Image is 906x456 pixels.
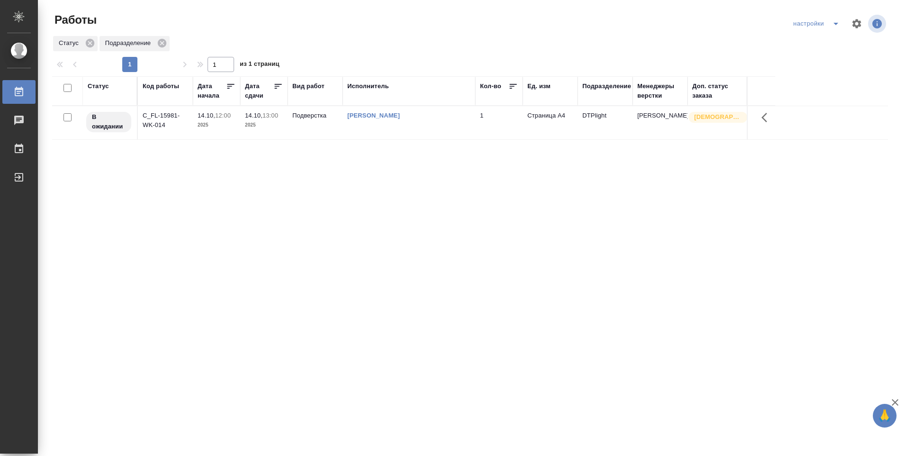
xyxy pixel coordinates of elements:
[59,38,82,48] p: Статус
[85,111,132,133] div: Исполнитель назначен, приступать к работе пока рано
[143,82,179,91] div: Код работы
[240,58,280,72] span: из 1 страниц
[245,120,283,130] p: 2025
[215,112,231,119] p: 12:00
[637,82,683,100] div: Менеджеры верстки
[138,106,193,139] td: C_FL-15981-WK-014
[245,112,263,119] p: 14.10,
[292,111,338,120] p: Подверстка
[263,112,278,119] p: 13:00
[100,36,170,51] div: Подразделение
[292,82,325,91] div: Вид работ
[53,36,98,51] div: Статус
[523,106,578,139] td: Страница А4
[88,82,109,91] div: Статус
[877,406,893,426] span: 🙏
[845,12,868,35] span: Настроить таблицу
[868,15,888,33] span: Посмотреть информацию
[480,82,501,91] div: Кол-во
[347,82,389,91] div: Исполнитель
[791,16,845,31] div: split button
[198,112,215,119] p: 14.10,
[756,106,779,129] button: Здесь прячутся важные кнопки
[578,106,633,139] td: DTPlight
[873,404,897,428] button: 🙏
[475,106,523,139] td: 1
[52,12,97,27] span: Работы
[198,120,236,130] p: 2025
[245,82,273,100] div: Дата сдачи
[582,82,631,91] div: Подразделение
[347,112,400,119] a: [PERSON_NAME]
[637,111,683,120] p: [PERSON_NAME]
[527,82,551,91] div: Ед. изм
[694,112,742,122] p: [DEMOGRAPHIC_DATA]
[105,38,154,48] p: Подразделение
[692,82,742,100] div: Доп. статус заказа
[198,82,226,100] div: Дата начала
[92,112,126,131] p: В ожидании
